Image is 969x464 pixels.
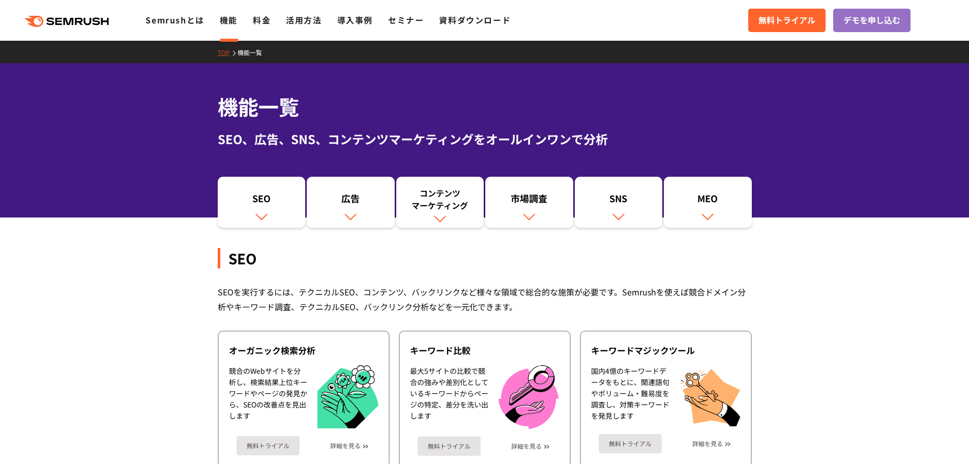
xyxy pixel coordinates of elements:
[664,177,752,228] a: MEO
[396,177,484,228] a: コンテンツマーケティング
[485,177,573,228] a: 市場調査
[238,48,270,57] a: 機能一覧
[591,344,741,357] div: キーワードマジックツール
[317,365,378,429] img: オーガニック検索分析
[748,9,826,32] a: 無料トライアル
[680,365,741,426] img: キーワードマジックツール
[237,436,300,455] a: 無料トライアル
[580,192,658,209] div: SNS
[439,14,511,26] a: 資料ダウンロード
[490,192,568,209] div: 市場調査
[218,177,306,228] a: SEO
[145,14,204,26] a: Semrushとは
[218,248,752,268] div: SEO
[669,192,747,209] div: MEO
[223,192,301,209] div: SEO
[498,365,559,429] img: キーワード比較
[401,187,479,211] div: コンテンツ マーケティング
[218,92,752,122] h1: 機能一覧
[330,442,361,449] a: 詳細を見る
[843,14,900,27] span: デモを申し込む
[418,436,481,456] a: 無料トライアル
[599,434,662,453] a: 無料トライアル
[229,344,378,357] div: オーガニック検索分析
[410,344,560,357] div: キーワード比較
[591,365,669,426] div: 国内4億のキーワードデータをもとに、関連語句やボリューム・難易度を調査し、対策キーワードを発見します
[758,14,815,27] span: 無料トライアル
[218,48,238,57] a: TOP
[286,14,321,26] a: 活用方法
[511,443,542,450] a: 詳細を見る
[312,192,390,209] div: 広告
[692,440,723,447] a: 詳細を見る
[388,14,424,26] a: セミナー
[220,14,238,26] a: 機能
[410,365,488,429] div: 最大5サイトの比較で競合の強みや差別化としているキーワードからページの特定、差分を洗い出します
[307,177,395,228] a: 広告
[337,14,373,26] a: 導入事例
[833,9,911,32] a: デモを申し込む
[218,285,752,314] div: SEOを実行するには、テクニカルSEO、コンテンツ、バックリンクなど様々な領域で総合的な施策が必要です。Semrushを使えば競合ドメイン分析やキーワード調査、テクニカルSEO、バックリンク分析...
[229,365,307,429] div: 競合のWebサイトを分析し、検索結果上位キーワードやページの発見から、SEOの改善点を見出します
[575,177,663,228] a: SNS
[218,130,752,148] div: SEO、広告、SNS、コンテンツマーケティングをオールインワンで分析
[253,14,271,26] a: 料金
